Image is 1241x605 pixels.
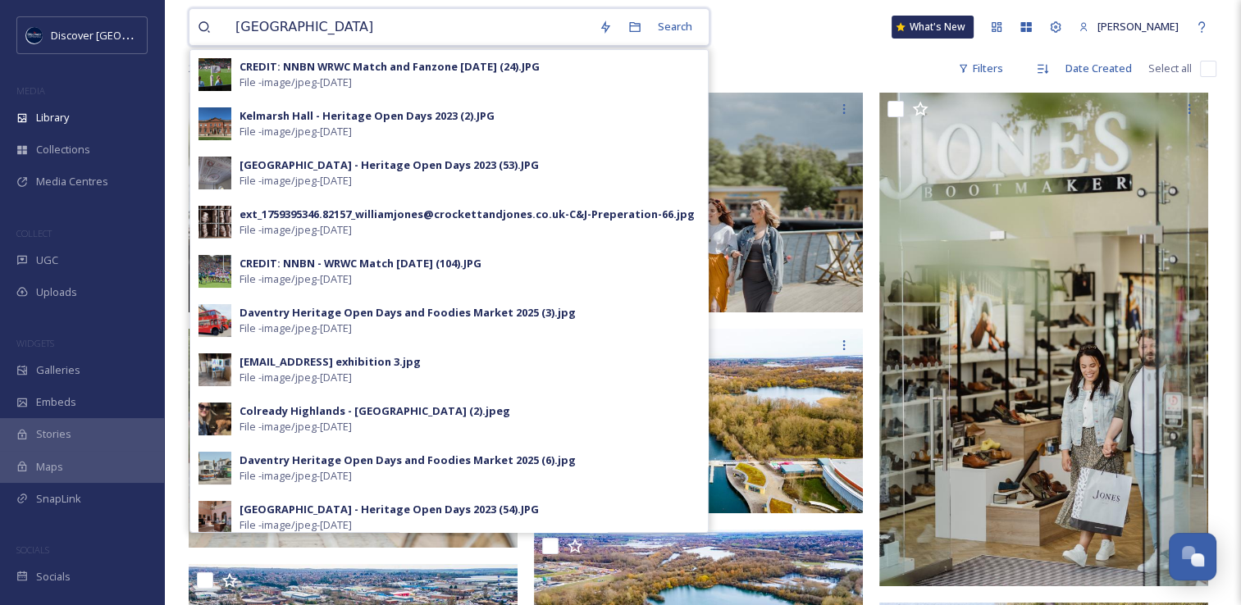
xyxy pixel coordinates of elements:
[879,93,1208,586] img: Rushden Lakes - 0606240609-Rushden%20Lakes.jpg
[240,321,352,336] span: File - image/jpeg - [DATE]
[36,491,81,507] span: SnapLink
[240,419,352,434] span: File - image/jpeg - [DATE]
[36,284,77,300] span: Uploads
[36,362,80,378] span: Galleries
[36,394,76,410] span: Embeds
[198,353,231,386] img: 9fe1e03e-fdf5-4ef0-8ca7-dc1fe32c92ad.jpg
[36,252,58,268] span: UGC
[36,110,69,125] span: Library
[892,16,974,39] a: What's New
[189,93,518,312] img: Rushden Lakes - 0605240110-Rushden%20Lakes.jpg
[1169,533,1216,580] button: Open Chat
[1097,19,1179,34] span: [PERSON_NAME]
[198,501,231,534] img: bf5e0870-198a-4a31-925e-dfcce7c8e77d.jpg
[240,502,539,517] div: [GEOGRAPHIC_DATA] - Heritage Open Days 2023 (54).JPG
[240,157,539,173] div: [GEOGRAPHIC_DATA] - Heritage Open Days 2023 (53).JPG
[36,459,63,475] span: Maps
[16,337,54,349] span: WIDGETS
[36,426,71,442] span: Stories
[36,174,108,189] span: Media Centres
[51,27,200,43] span: Discover [GEOGRAPHIC_DATA]
[650,11,700,43] div: Search
[240,75,352,90] span: File - image/jpeg - [DATE]
[1148,61,1192,76] span: Select all
[240,59,540,75] div: CREDIT: NNBN WRWC Match and Fanzone [DATE] (24).JPG
[240,403,510,419] div: Colready Highlands - [GEOGRAPHIC_DATA] (2).jpeg
[26,27,43,43] img: Untitled%20design%20%282%29.png
[1057,52,1140,84] div: Date Created
[198,403,231,435] img: 9eafc5d7-2bee-454d-8903-3c39508509bd.jpg
[240,124,352,139] span: File - image/jpeg - [DATE]
[240,453,576,468] div: Daventry Heritage Open Days and Foodies Market 2025 (6).jpg
[16,227,52,239] span: COLLECT
[198,206,231,239] img: c4a681f8-c9a5-424d-a791-e3c614bcc54a.jpg
[1070,11,1187,43] a: [PERSON_NAME]
[198,107,231,140] img: f332d1b5-8df4-4dc5-a7cb-cca8949219a1.jpg
[198,452,231,484] img: 44c77928-195d-45a4-a5e9-1978ab96c306.jpg
[227,9,591,45] input: Search your library
[16,84,45,97] span: MEDIA
[240,370,352,385] span: File - image/jpeg - [DATE]
[189,61,221,76] span: 26 file s
[240,517,352,533] span: File - image/jpeg - [DATE]
[240,108,495,124] div: Kelmarsh Hall - Heritage Open Days 2023 (2).JPG
[240,222,352,238] span: File - image/jpeg - [DATE]
[240,468,352,484] span: File - image/jpeg - [DATE]
[240,207,695,222] div: ext_1759395346.82157_williamjones@crockettandjones.co.uk-C&J-Preperation-66.jpg
[240,173,352,189] span: File - image/jpeg - [DATE]
[189,328,518,548] img: Rushden Lakes - 0606240555-Rushden%20Lakes.jpg
[240,305,576,321] div: Daventry Heritage Open Days and Foodies Market 2025 (3).jpg
[16,544,49,556] span: SOCIALS
[198,304,231,337] img: c0ef6b31-0930-4c81-a54d-003a39f28a5b.jpg
[36,569,71,585] span: Socials
[198,58,231,91] img: b06b5855-f597-4cd7-8ac3-f922d3399fec.jpg
[240,354,421,370] div: [EMAIL_ADDRESS] exhibition 3.jpg
[240,256,481,271] div: CREDIT: NNBN - WRWC Match [DATE] (104).JPG
[198,157,231,189] img: 8549851a-130f-459f-8859-b74af6fc7ebd.jpg
[950,52,1011,84] div: Filters
[198,255,231,288] img: 32df9745-c927-4986-a1d9-096f5ff84b13.jpg
[240,271,352,287] span: File - image/jpeg - [DATE]
[36,142,90,157] span: Collections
